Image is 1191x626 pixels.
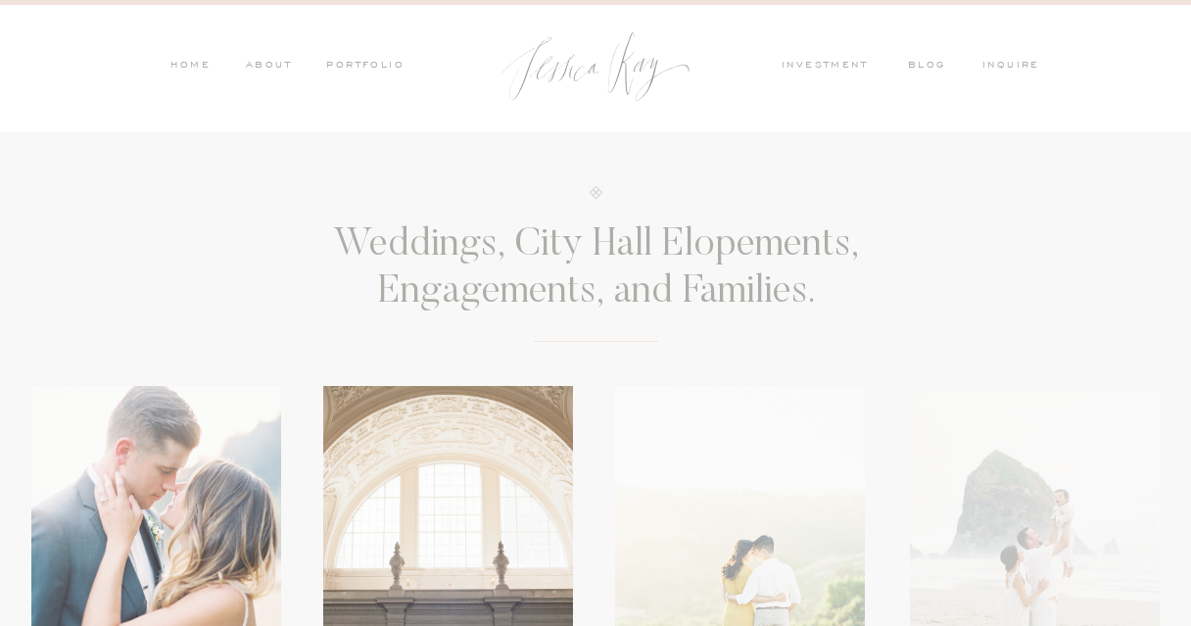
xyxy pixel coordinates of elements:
[982,58,1049,75] a: inquire
[245,222,947,317] h3: Weddings, City Hall Elopements, Engagements, and Families.
[908,58,959,75] a: blog
[323,58,405,75] a: PORTFOLIO
[241,58,292,75] a: ABOUT
[169,58,211,75] a: HOME
[782,58,878,75] a: investment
